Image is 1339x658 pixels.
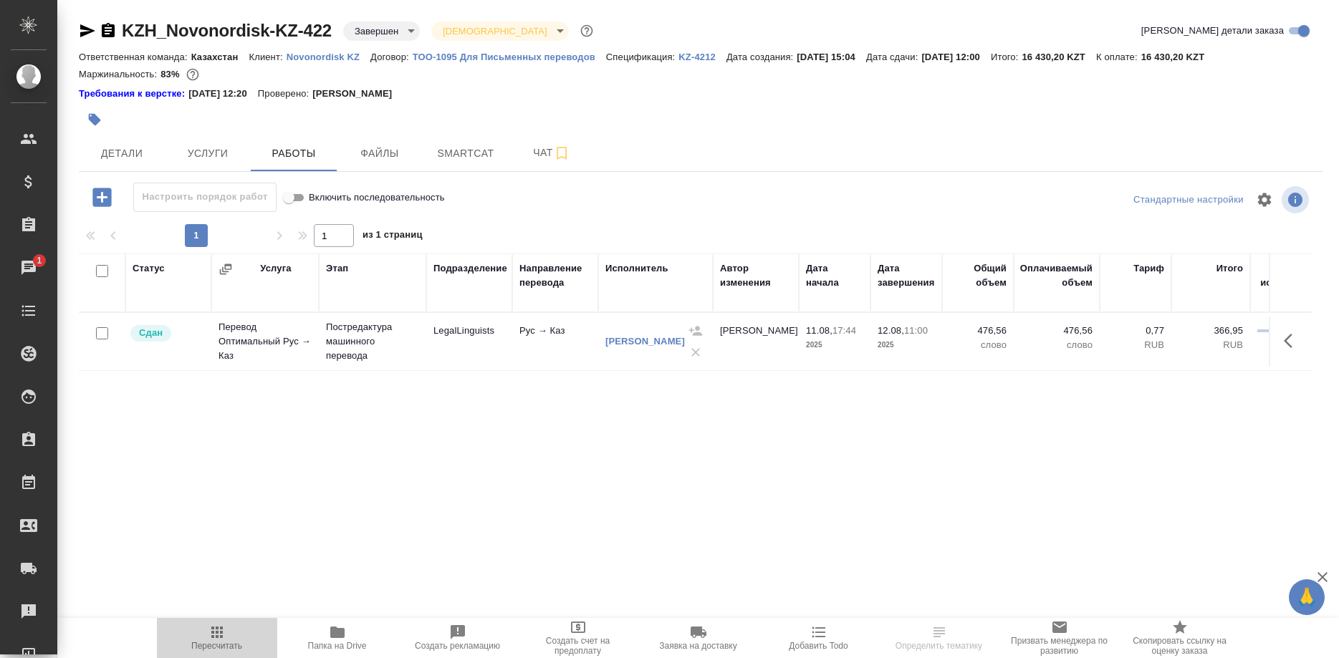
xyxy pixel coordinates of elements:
[713,316,799,367] td: [PERSON_NAME]
[720,261,792,290] div: Автор изменения
[553,145,570,162] svg: Подписаться
[904,325,928,336] p: 11:00
[28,253,50,268] span: 1
[79,52,191,62] p: Ответственная команда:
[345,145,414,163] span: Файлы
[606,52,678,62] p: Спецификация:
[797,52,866,62] p: [DATE] 15:04
[326,261,348,276] div: Этап
[921,52,991,62] p: [DATE] 12:00
[1179,338,1243,352] p: RUB
[258,87,313,101] p: Проверено:
[433,261,507,276] div: Подразделение
[1257,261,1322,304] div: Прогресс исполнителя в SC
[438,25,551,37] button: [DEMOGRAPHIC_DATA]
[87,145,156,163] span: Детали
[949,338,1007,352] p: слово
[413,52,606,62] p: ТОО-1095 Для Письменных переводов
[1179,324,1243,338] p: 366,95
[1289,579,1325,615] button: 🙏
[363,226,423,247] span: из 1 страниц
[82,183,122,212] button: Добавить работу
[259,145,328,163] span: Работы
[188,87,258,101] p: [DATE] 12:20
[79,87,188,101] div: Нажми, чтобы открыть папку с инструкцией
[326,320,419,363] p: Постредактура машинного перевода
[1141,24,1284,38] span: [PERSON_NAME] детали заказа
[1107,338,1164,352] p: RUB
[160,69,183,79] p: 83%
[577,21,596,40] button: Доп статусы указывают на важность/срочность заказа
[605,261,668,276] div: Исполнитель
[678,52,726,62] p: KZ-4212
[806,325,832,336] p: 11.08,
[1020,261,1093,290] div: Оплачиваемый объем
[512,316,598,367] td: Рус → Каз
[79,104,110,135] button: Добавить тэг
[219,262,233,276] button: Сгруппировать
[949,261,1007,290] div: Общий объем
[79,22,96,39] button: Скопировать ссылку для ЯМессенджера
[878,261,935,290] div: Дата завершения
[517,144,586,162] span: Чат
[1107,324,1164,338] p: 0,77
[312,87,403,101] p: [PERSON_NAME]
[1133,261,1164,276] div: Тариф
[287,52,370,62] p: Novonordisk KZ
[1141,52,1216,62] p: 16 430,20 KZT
[878,338,935,352] p: 2025
[866,52,921,62] p: Дата сдачи:
[79,69,160,79] p: Маржинальность:
[100,22,117,39] button: Скопировать ссылку
[878,325,904,336] p: 12.08,
[1130,189,1247,211] div: split button
[309,190,445,205] span: Включить последовательность
[129,324,204,343] div: Менеджер проверил работу исполнителя, передает ее на следующий этап
[287,50,370,62] a: Novonordisk KZ
[79,87,188,101] a: Требования к верстке:
[678,50,726,62] a: KZ-4212
[1021,324,1093,338] p: 476,56
[1021,338,1093,352] p: слово
[726,52,797,62] p: Дата создания:
[122,21,332,40] a: KZH_Novonordisk-KZ-422
[249,52,286,62] p: Клиент:
[413,50,606,62] a: ТОО-1095 Для Письменных переводов
[133,261,165,276] div: Статус
[139,326,163,340] p: Сдан
[605,336,685,347] a: [PERSON_NAME]
[370,52,413,62] p: Договор:
[832,325,856,336] p: 17:44
[1247,183,1282,217] span: Настроить таблицу
[350,25,403,37] button: Завершен
[1216,261,1243,276] div: Итого
[519,261,591,290] div: Направление перевода
[1022,52,1096,62] p: 16 430,20 KZT
[1275,324,1310,358] button: Здесь прячутся важные кнопки
[260,261,291,276] div: Услуга
[991,52,1022,62] p: Итого:
[1282,186,1312,213] span: Посмотреть информацию
[343,21,420,41] div: Завершен
[426,316,512,367] td: LegalLinguists
[431,145,500,163] span: Smartcat
[949,324,1007,338] p: 476,56
[1096,52,1141,62] p: К оплате:
[1295,582,1319,612] span: 🙏
[806,338,863,352] p: 2025
[173,145,242,163] span: Услуги
[183,65,202,84] button: 366.95 RUB;
[211,313,319,370] td: Перевод Оптимальный Рус → Каз
[191,52,249,62] p: Казахстан
[4,250,54,286] a: 1
[431,21,568,41] div: Завершен
[806,261,863,290] div: Дата начала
